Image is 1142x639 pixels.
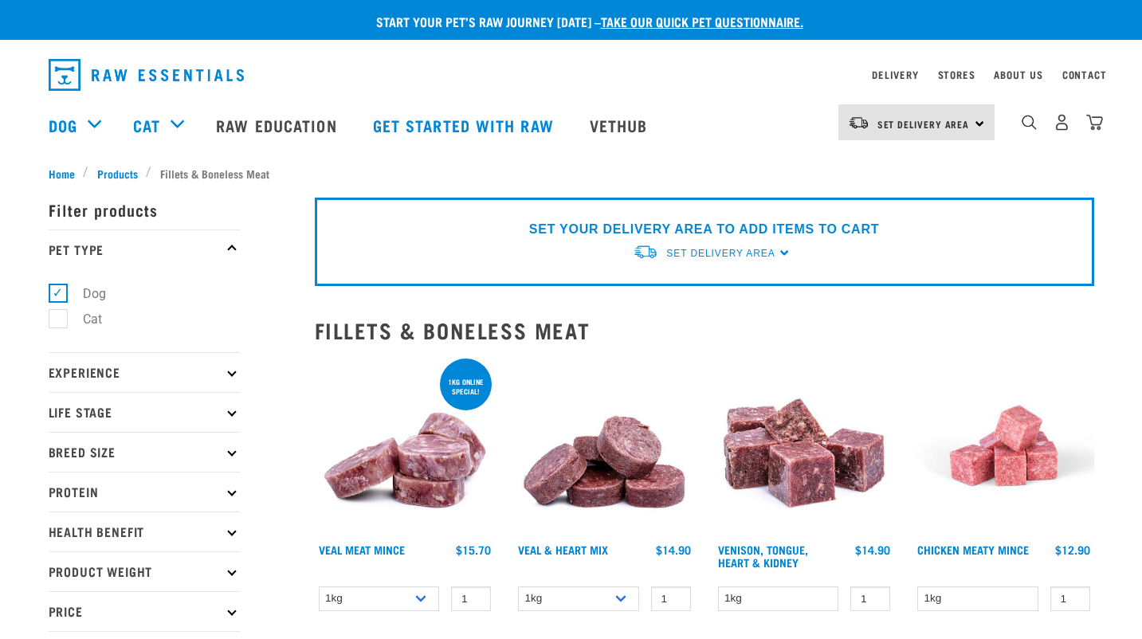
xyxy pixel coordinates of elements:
a: Get started with Raw [357,93,574,157]
img: 1152 Veal Heart Medallions 01 [514,355,695,536]
a: Products [88,165,146,182]
div: $14.90 [656,543,691,556]
a: Veal & Heart Mix [518,547,608,552]
div: $14.90 [855,543,890,556]
p: Filter products [49,190,240,229]
p: SET YOUR DELIVERY AREA TO ADD ITEMS TO CART [529,220,879,239]
a: Home [49,165,84,182]
a: Stores [938,72,975,77]
a: Chicken Meaty Mince [917,547,1029,552]
span: Products [97,165,138,182]
img: Chicken Meaty Mince [913,355,1094,536]
a: Raw Education [200,93,356,157]
a: take our quick pet questionnaire. [601,18,803,25]
img: home-icon@2x.png [1086,114,1103,131]
img: Raw Essentials Logo [49,59,244,91]
p: Health Benefit [49,512,240,551]
p: Product Weight [49,551,240,591]
img: van-moving.png [848,116,869,130]
p: Pet Type [49,229,240,269]
label: Cat [57,309,108,329]
p: Breed Size [49,432,240,472]
p: Life Stage [49,392,240,432]
p: Price [49,591,240,631]
a: About Us [994,72,1042,77]
input: 1 [1050,586,1090,611]
img: 1160 Veal Meat Mince Medallions 01 [315,355,496,536]
h2: Fillets & Boneless Meat [315,318,1094,343]
img: home-icon-1@2x.png [1022,115,1037,130]
a: Cat [133,113,160,137]
img: Pile Of Cubed Venison Tongue Mix For Pets [714,355,895,536]
p: Experience [49,352,240,392]
a: Delivery [872,72,918,77]
input: 1 [451,586,491,611]
a: Dog [49,113,77,137]
span: Set Delivery Area [666,248,775,259]
input: 1 [850,586,890,611]
span: Set Delivery Area [877,121,970,127]
div: $12.90 [1055,543,1090,556]
a: Vethub [574,93,668,157]
label: Dog [57,284,112,304]
nav: dropdown navigation [36,53,1107,97]
p: Protein [49,472,240,512]
img: van-moving.png [633,244,658,261]
div: 1kg online special! [440,370,492,403]
nav: breadcrumbs [49,165,1094,182]
a: Veal Meat Mince [319,547,405,552]
a: Contact [1062,72,1107,77]
img: user.png [1054,114,1070,131]
a: Venison, Tongue, Heart & Kidney [718,547,808,565]
span: Home [49,165,75,182]
input: 1 [651,586,691,611]
div: $15.70 [456,543,491,556]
